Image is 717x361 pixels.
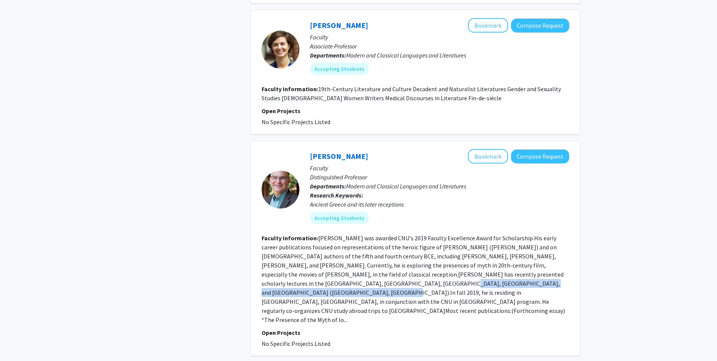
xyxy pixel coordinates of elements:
div: Ancient Greece and its later receptions [310,200,569,209]
p: Faculty [310,33,569,42]
p: Associate Professor [310,42,569,51]
b: Faculty Information: [262,85,318,93]
mat-chip: Accepting Students [310,63,369,75]
p: Open Projects [262,328,569,337]
fg-read-more: [PERSON_NAME] was awarded CNU's 2019 Faculty Excellence Award for Scholarship.His early career pu... [262,234,565,324]
button: Compose Request to Mark Padilla [511,149,569,163]
iframe: Chat [6,327,32,355]
b: Faculty Information: [262,234,318,242]
a: [PERSON_NAME] [310,20,368,30]
p: Distinguished Professor [310,173,569,182]
span: Modern and Classical Languages and Literatures [346,182,466,190]
fg-read-more: 19th-Century Literature and Culture Decadent and Naturalist Literatures Gender and Sexuality Stud... [262,85,561,102]
button: Add Sharon Larson to Bookmarks [468,18,508,33]
p: Open Projects [262,106,569,115]
button: Compose Request to Sharon Larson [511,19,569,33]
mat-chip: Accepting Students [310,212,369,224]
span: No Specific Projects Listed [262,340,330,347]
span: Modern and Classical Languages and Literatures [346,51,466,59]
a: [PERSON_NAME] [310,151,368,161]
b: Departments: [310,182,346,190]
p: Faculty [310,163,569,173]
b: Research Keywords: [310,191,363,199]
b: Departments: [310,51,346,59]
button: Add Mark Padilla to Bookmarks [468,149,508,163]
span: No Specific Projects Listed [262,118,330,126]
